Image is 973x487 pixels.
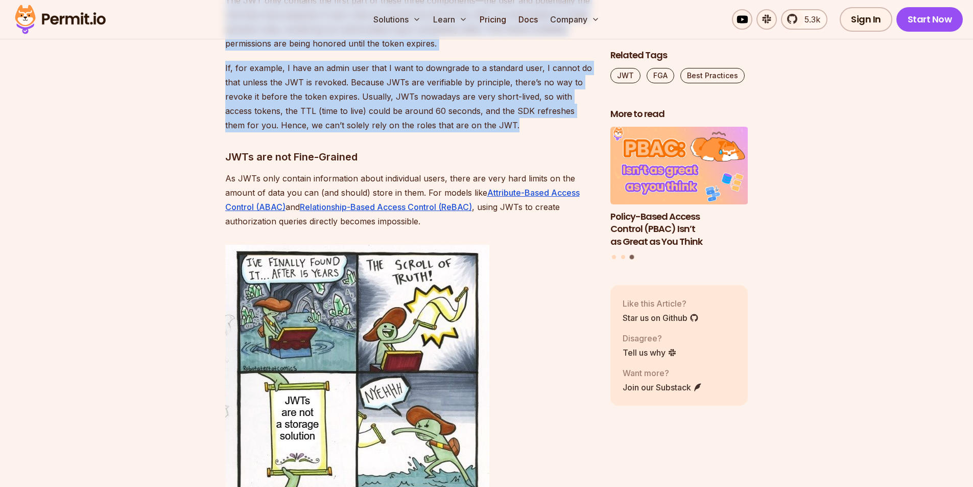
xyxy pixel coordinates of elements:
[623,381,702,393] a: Join our Substack
[610,127,748,204] img: Policy-Based Access Control (PBAC) Isn’t as Great as You Think
[610,127,748,248] li: 3 of 3
[798,13,820,26] span: 5.3k
[680,68,745,83] a: Best Practices
[840,7,892,32] a: Sign In
[610,49,748,62] h2: Related Tags
[225,171,594,228] p: As JWTs only contain information about individual users, there are very hard limits on the amount...
[300,202,472,212] a: Relationship-Based Access Control (ReBAC)
[630,254,634,259] button: Go to slide 3
[610,210,748,248] h3: Policy-Based Access Control (PBAC) Isn’t as Great as You Think
[621,254,625,259] button: Go to slide 2
[610,127,748,248] a: Policy-Based Access Control (PBAC) Isn’t as Great as You ThinkPolicy-Based Access Control (PBAC) ...
[623,311,699,323] a: Star us on Github
[514,9,542,30] a: Docs
[369,9,425,30] button: Solutions
[623,346,677,358] a: Tell us why
[429,9,471,30] button: Learn
[610,127,748,261] div: Posts
[623,297,699,309] p: Like this Article?
[896,7,963,32] a: Start Now
[10,2,110,37] img: Permit logo
[610,108,748,121] h2: More to read
[225,149,594,165] h3: JWTs are not Fine-Grained
[225,61,594,132] p: If, for example, I have an admin user that I want to downgrade to a standard user, I cannot do th...
[647,68,674,83] a: FGA
[612,254,616,259] button: Go to slide 1
[781,9,827,30] a: 5.3k
[610,68,640,83] a: JWT
[623,366,702,379] p: Want more?
[623,332,677,344] p: Disagree?
[476,9,510,30] a: Pricing
[546,9,604,30] button: Company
